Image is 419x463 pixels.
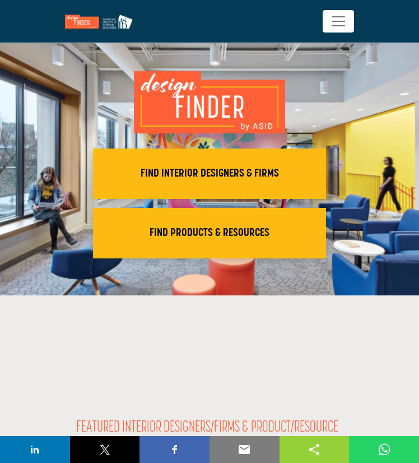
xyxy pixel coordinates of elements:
h2: FIND PRODUCTS & RESOURCES [96,226,323,240]
img: image [134,71,285,133]
h2: FIND INTERIOR DESIGNERS & FIRMS [96,167,323,180]
button: FIND PRODUCTS & RESOURCES [93,208,326,258]
img: Site Logo [65,15,138,29]
img: email sharing button [238,443,251,456]
button: Toggle navigation [323,10,354,33]
button: FIND INTERIOR DESIGNERS & FIRMS [93,149,326,199]
img: facebook sharing button [168,443,181,456]
h2: FEATURED INTERIOR DESIGNERS/FIRMS & PRODUCT/RESOURCE SUPPLIERS [69,419,345,456]
img: linkedin sharing button [28,443,41,456]
img: sharethis sharing button [308,443,321,456]
img: whatsapp sharing button [378,443,391,456]
img: twitter sharing button [98,443,111,456]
